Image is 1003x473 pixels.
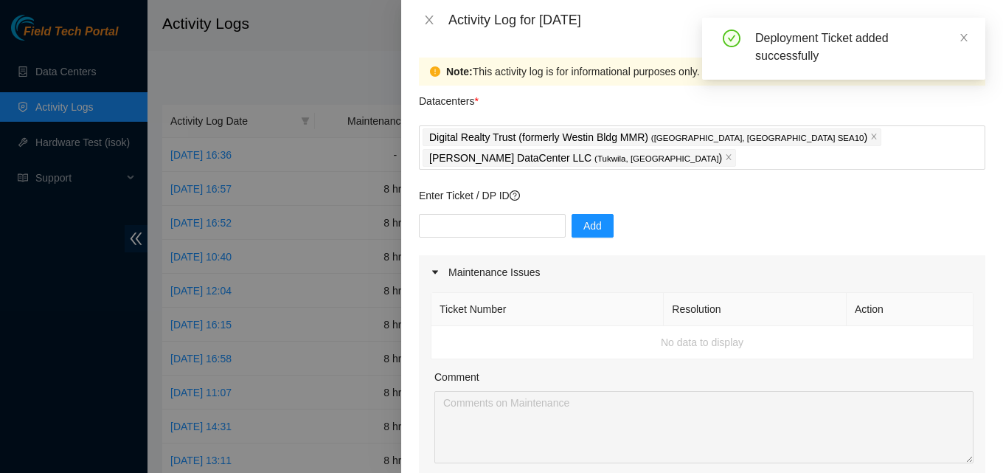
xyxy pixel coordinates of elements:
label: Comment [434,369,479,385]
textarea: Comment [434,391,974,463]
button: Add [572,214,614,238]
span: close [725,153,732,162]
th: Ticket Number [431,293,664,326]
span: close [870,133,878,142]
strong: Note: [446,63,473,80]
span: caret-right [431,268,440,277]
span: exclamation-circle [430,66,440,77]
span: question-circle [510,190,520,201]
span: ( Tukwila, [GEOGRAPHIC_DATA] [594,154,719,163]
th: Action [847,293,974,326]
th: Resolution [664,293,847,326]
span: Add [583,218,602,234]
span: check-circle [723,30,740,47]
span: close [423,14,435,26]
div: Activity Log for [DATE] [448,12,985,28]
span: ( [GEOGRAPHIC_DATA], [GEOGRAPHIC_DATA] SEA10 [651,134,864,142]
div: Deployment Ticket added successfully [755,30,968,65]
button: Close [419,13,440,27]
td: No data to display [431,326,974,359]
p: [PERSON_NAME] DataCenter LLC ) [429,150,722,167]
p: Digital Realty Trust (formerly Westin Bldg MMR) ) [429,129,867,146]
div: Maintenance Issues [419,255,985,289]
p: Enter Ticket / DP ID [419,187,985,204]
p: Datacenters [419,86,479,109]
span: close [959,32,969,43]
